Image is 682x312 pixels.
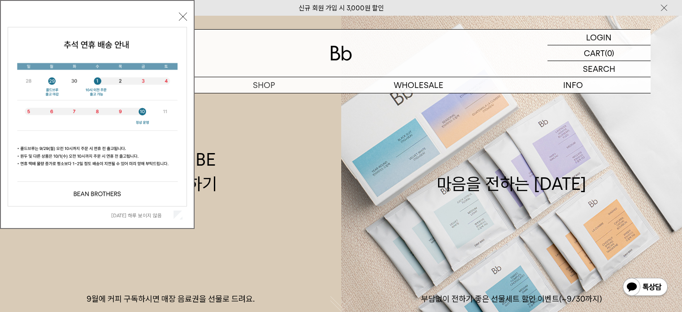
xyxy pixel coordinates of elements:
a: LOGIN [547,30,651,45]
p: WHOLESALE [341,77,496,93]
img: 5e4d662c6b1424087153c0055ceb1a13_140731.jpg [8,27,187,206]
img: 카카오톡 채널 1:1 채팅 버튼 [622,277,669,299]
label: [DATE] 하루 보이지 않음 [111,212,172,219]
p: SEARCH [583,61,615,77]
button: 닫기 [179,13,187,21]
p: INFO [496,77,651,93]
a: 신규 회원 가입 시 3,000원 할인 [299,4,384,12]
p: (0) [605,45,614,61]
img: 로고 [330,46,352,61]
p: CART [584,45,605,61]
a: SHOP [187,77,341,93]
a: CART (0) [547,45,651,61]
p: LOGIN [586,30,612,45]
div: 마음을 전하는 [DATE] [437,148,586,195]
